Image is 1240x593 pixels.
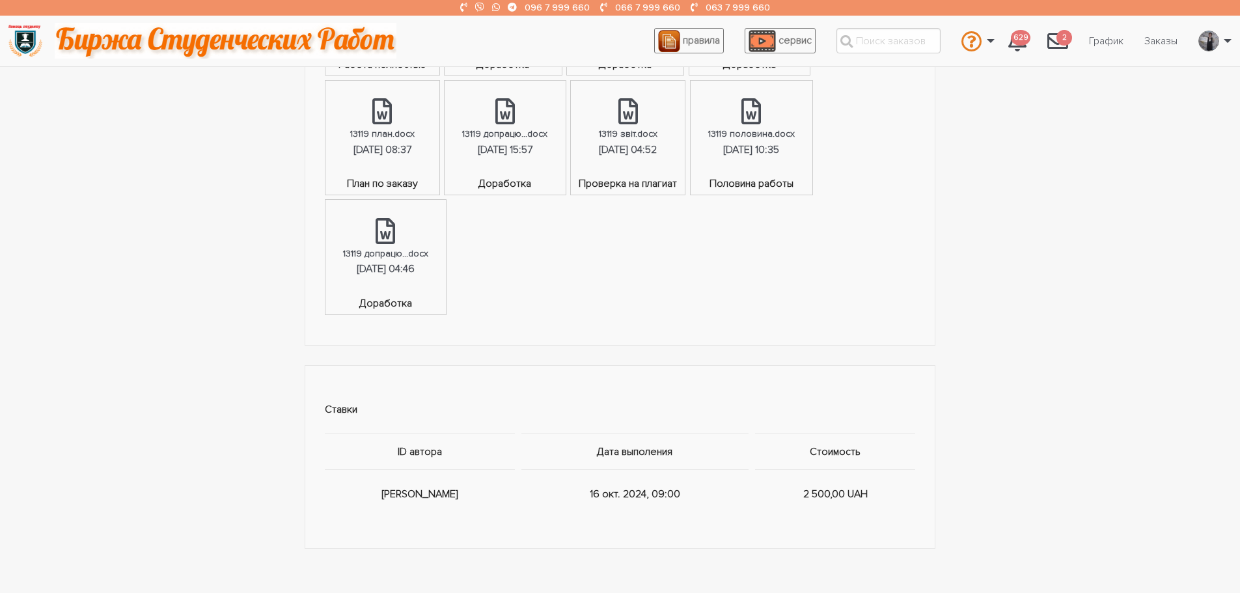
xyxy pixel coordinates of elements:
[325,176,439,195] span: План по заказу
[691,81,812,176] a: 13119 половина.docx[DATE] 10:35
[1011,30,1030,46] span: 629
[445,81,565,176] a: 13119 допрацю...docx[DATE] 15:57
[525,2,590,13] a: 096 7 999 660
[1079,29,1134,53] a: График
[752,434,915,469] th: Стоимость
[518,434,752,469] th: Дата выполения
[998,23,1037,59] a: 629
[654,28,724,53] a: правила
[708,126,795,141] div: 13119 половина.docx
[723,142,779,159] div: [DATE] 10:35
[55,23,396,59] img: motto-2ce64da2796df845c65ce8f9480b9c9d679903764b3ca6da4b6de107518df0fe.gif
[325,81,439,176] a: 13119 план.docx[DATE] 08:37
[599,126,657,141] div: 13119 звіт.docx
[350,126,415,141] div: 13119 план.docx
[518,469,752,518] td: 16 окт. 2024, 09:00
[325,434,518,469] th: ID автора
[7,23,43,59] img: logo-135dea9cf721667cc4ddb0c1795e3ba8b7f362e3d0c04e2cc90b931989920324.png
[599,142,657,159] div: [DATE] 04:52
[1056,30,1072,46] span: 2
[325,200,446,296] a: 13119 допрацю...docx[DATE] 04:46
[571,81,685,176] a: 13119 звіт.docx[DATE] 04:52
[691,176,812,195] span: Половина работы
[462,126,547,141] div: 13119 допрацю...docx
[615,2,680,13] a: 066 7 999 660
[343,246,428,261] div: 13119 допрацю...docx
[571,176,685,195] span: Проверка на плагиат
[752,469,915,518] td: 2 500,00 UAH
[325,469,518,518] td: [PERSON_NAME]
[1037,23,1079,59] a: 2
[445,176,565,195] span: Доработка
[658,30,680,52] img: agreement_icon-feca34a61ba7f3d1581b08bc946b2ec1ccb426f67415f344566775c155b7f62c.png
[1199,31,1219,51] img: 20171208_160937.jpg
[836,28,941,53] input: Поиск заказов
[706,2,770,13] a: 063 7 999 660
[749,30,776,52] img: play_icon-49f7f135c9dc9a03216cfdbccbe1e3994649169d890fb554cedf0eac35a01ba8.png
[778,34,812,47] span: сервис
[683,34,720,47] span: правила
[745,28,816,53] a: сервис
[1134,29,1188,53] a: Заказы
[357,261,415,278] div: [DATE] 04:46
[478,142,532,159] div: [DATE] 15:57
[325,385,916,434] td: Ставки
[353,142,411,159] div: [DATE] 08:37
[325,296,446,314] span: Доработка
